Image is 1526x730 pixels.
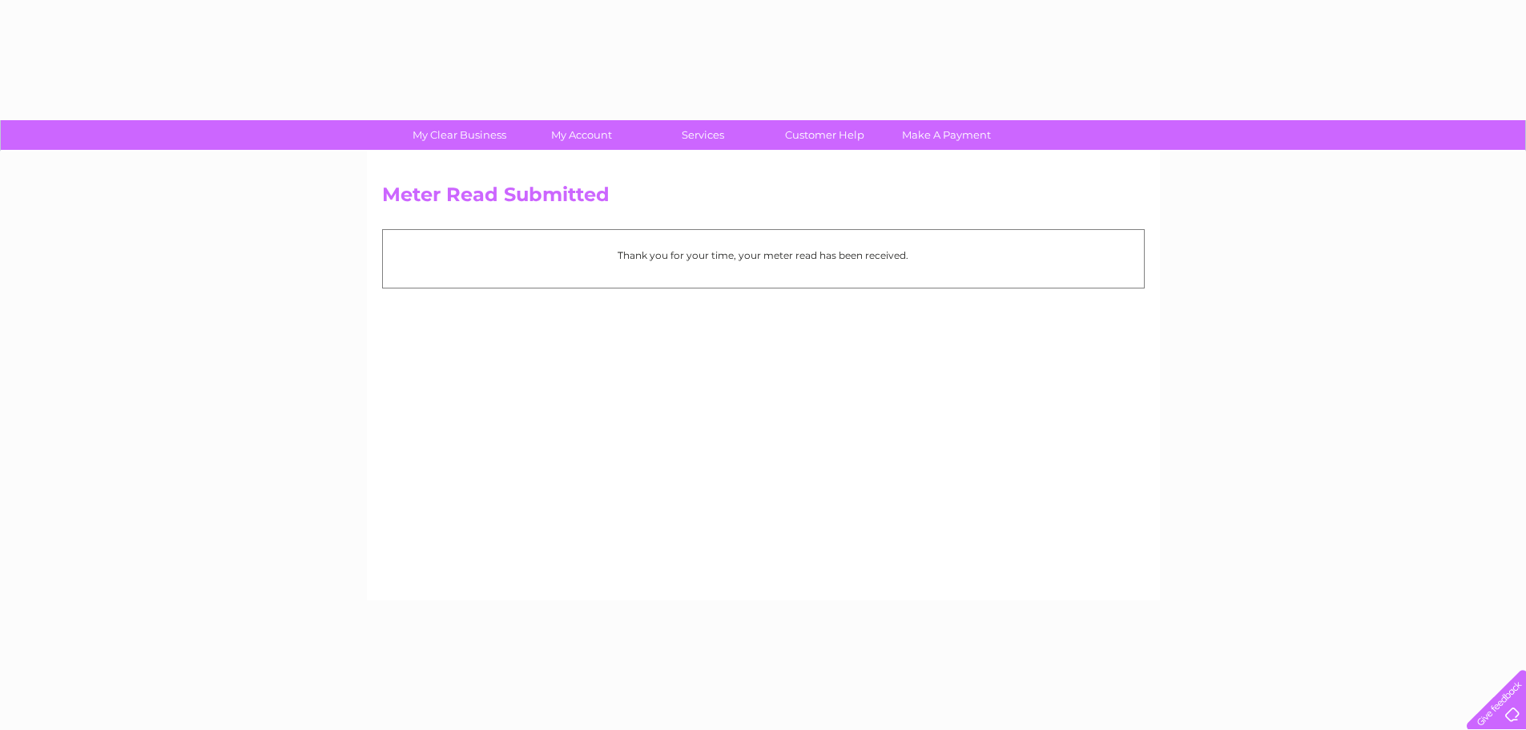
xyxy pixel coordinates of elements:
[880,120,1013,150] a: Make A Payment
[759,120,891,150] a: Customer Help
[382,184,1145,214] h2: Meter Read Submitted
[637,120,769,150] a: Services
[391,248,1136,263] p: Thank you for your time, your meter read has been received.
[393,120,525,150] a: My Clear Business
[515,120,647,150] a: My Account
